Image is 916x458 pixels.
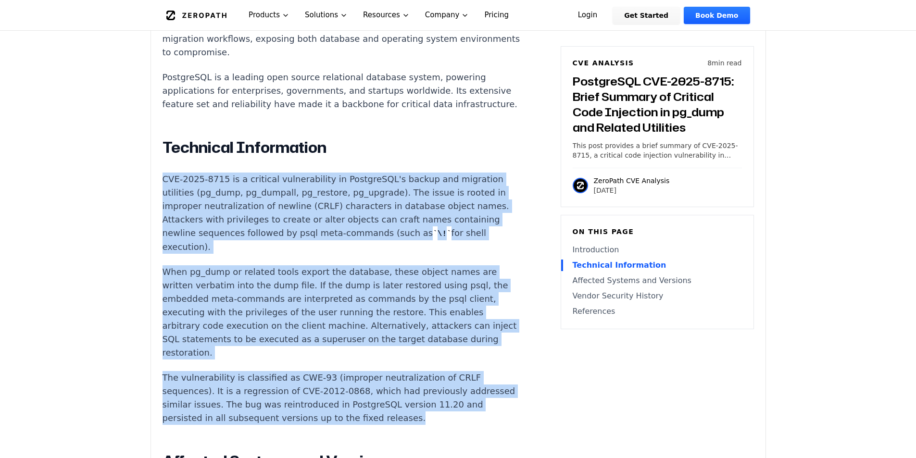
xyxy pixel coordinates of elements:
[594,186,670,195] p: [DATE]
[573,290,742,302] a: Vendor Security History
[163,71,520,111] p: PostgreSQL is a leading open source relational database system, powering applications for enterpr...
[433,230,451,238] code: \!
[573,141,742,160] p: This post provides a brief summary of CVE-2025-8715, a critical code injection vulnerability in P...
[573,74,742,135] h3: PostgreSQL CVE-2025-8715: Brief Summary of Critical Code Injection in pg_dump and Related Utilities
[573,260,742,271] a: Technical Information
[163,173,520,254] p: CVE-2025-8715 is a critical vulnerability in PostgreSQL's backup and migration utilities (pg_dump...
[573,227,742,236] h6: On this page
[163,371,520,425] p: The vulnerability is classified as CWE-93 (improper neutralization of CRLF sequences). It is a re...
[573,306,742,317] a: References
[707,58,741,68] p: 8 min read
[573,58,634,68] h6: CVE Analysis
[573,178,588,193] img: ZeroPath CVE Analysis
[594,176,670,186] p: ZeroPath CVE Analysis
[573,275,742,286] a: Affected Systems and Versions
[566,7,609,24] a: Login
[684,7,750,24] a: Book Demo
[163,138,520,157] h2: Technical Information
[163,265,520,359] p: When pg_dump or related tools export the database, these object names are written verbatim into t...
[613,7,680,24] a: Get Started
[573,244,742,256] a: Introduction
